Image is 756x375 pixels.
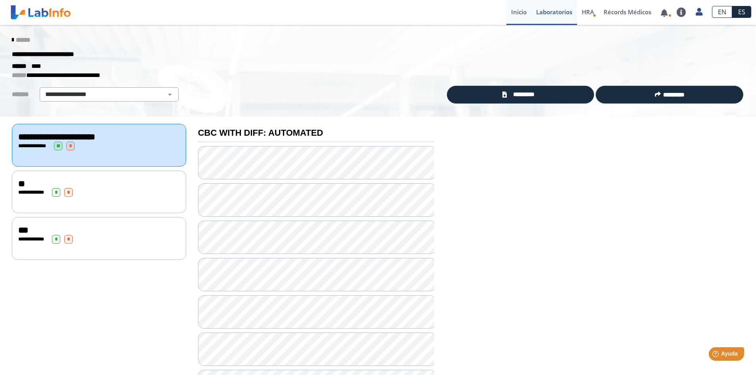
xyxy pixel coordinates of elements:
iframe: Help widget launcher [685,344,747,366]
a: ES [732,6,751,18]
b: CBC WITH DIFF: AUTOMATED [198,128,323,138]
a: EN [712,6,732,18]
span: HRA [582,8,594,16]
